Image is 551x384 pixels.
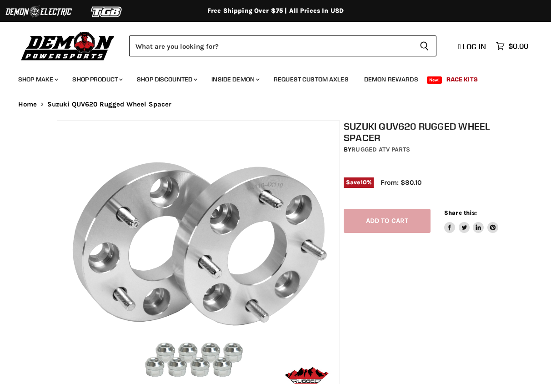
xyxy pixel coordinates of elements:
[454,42,491,51] a: Log in
[205,70,265,89] a: Inside Demon
[361,179,367,186] span: 10
[381,178,421,187] span: From: $80.10
[344,145,498,155] div: by
[357,70,425,89] a: Demon Rewards
[5,3,73,20] img: Demon Electric Logo 2
[344,121,498,143] h1: Suzuki QUV620 Rugged Wheel Spacer
[444,209,477,216] span: Share this:
[508,42,528,51] span: $0.00
[129,35,412,56] input: Search
[491,40,533,53] a: $0.00
[18,30,118,62] img: Demon Powersports
[129,35,436,56] form: Product
[11,66,526,89] ul: Main menu
[412,35,436,56] button: Search
[463,42,486,51] span: Log in
[427,76,442,84] span: New!
[344,177,374,187] span: Save %
[65,70,128,89] a: Shop Product
[130,70,203,89] a: Shop Discounted
[444,209,498,233] aside: Share this:
[440,70,485,89] a: Race Kits
[11,70,64,89] a: Shop Make
[47,101,172,108] span: Suzuki QUV620 Rugged Wheel Spacer
[18,101,37,108] a: Home
[267,70,356,89] a: Request Custom Axles
[73,3,141,20] img: TGB Logo 2
[351,146,410,153] a: Rugged ATV Parts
